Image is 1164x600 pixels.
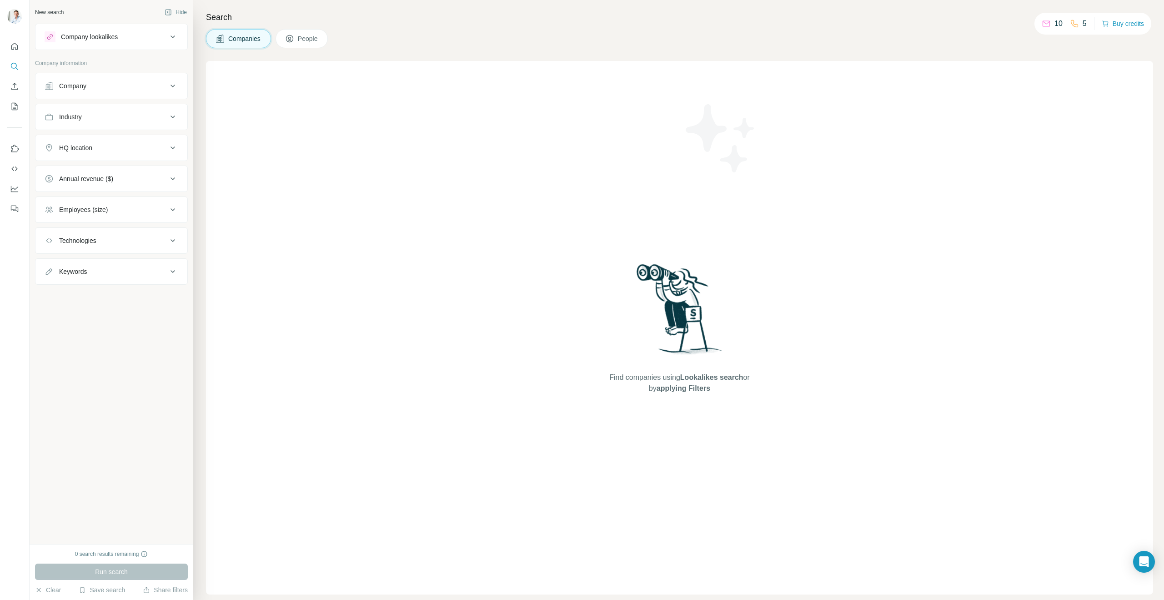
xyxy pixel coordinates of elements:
span: Lookalikes search [680,373,743,381]
div: Open Intercom Messenger [1133,551,1155,573]
div: New search [35,8,64,16]
button: Technologies [35,230,187,252]
h4: Search [206,11,1153,24]
div: Industry [59,112,82,121]
button: HQ location [35,137,187,159]
span: Find companies using or by [607,372,752,394]
button: Quick start [7,38,22,55]
button: Hide [158,5,193,19]
button: Use Surfe on LinkedIn [7,141,22,157]
span: applying Filters [657,384,710,392]
span: Companies [228,34,261,43]
button: Save search [79,585,125,595]
div: Annual revenue ($) [59,174,113,183]
span: People [298,34,319,43]
div: Keywords [59,267,87,276]
img: Surfe Illustration - Stars [680,97,762,179]
button: Feedback [7,201,22,217]
img: Avatar [7,9,22,24]
div: HQ location [59,143,92,152]
div: Company [59,81,86,91]
button: Company lookalikes [35,26,187,48]
button: Employees (size) [35,199,187,221]
button: Industry [35,106,187,128]
button: Enrich CSV [7,78,22,95]
button: Keywords [35,261,187,282]
button: Company [35,75,187,97]
p: 10 [1054,18,1063,29]
button: Search [7,58,22,75]
button: My lists [7,98,22,115]
div: Technologies [59,236,96,245]
p: 5 [1083,18,1087,29]
div: Employees (size) [59,205,108,214]
button: Annual revenue ($) [35,168,187,190]
img: Surfe Illustration - Woman searching with binoculars [632,262,727,363]
div: 0 search results remaining [75,550,148,558]
button: Use Surfe API [7,161,22,177]
button: Share filters [143,585,188,595]
button: Dashboard [7,181,22,197]
button: Clear [35,585,61,595]
div: Company lookalikes [61,32,118,41]
button: Buy credits [1102,17,1144,30]
p: Company information [35,59,188,67]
